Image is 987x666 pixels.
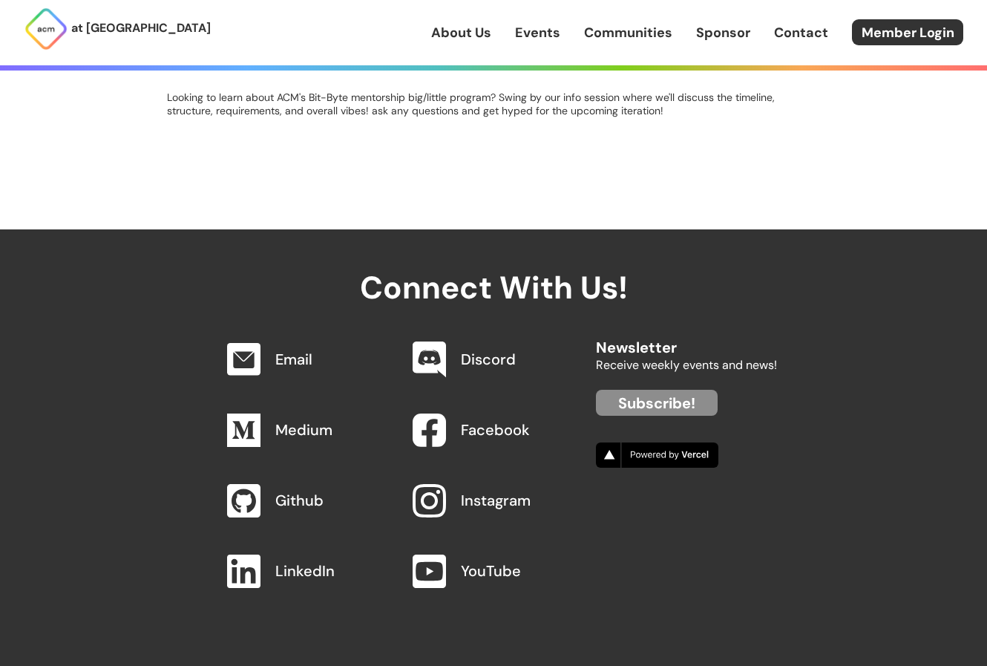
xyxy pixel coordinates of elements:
[227,343,260,376] img: Email
[596,356,777,375] p: Receive weekly events and news!
[24,7,68,51] img: ACM Logo
[275,491,324,510] a: Github
[515,23,560,42] a: Events
[413,414,446,447] img: Facebook
[210,229,777,305] h2: Connect With Us!
[461,561,521,581] a: YouTube
[696,23,750,42] a: Sponsor
[227,414,260,447] img: Medium
[413,342,446,379] img: Discord
[852,19,963,45] a: Member Login
[413,484,446,518] img: Instagram
[413,555,446,588] img: YouTube
[596,390,718,416] a: Subscribe!
[461,350,516,369] a: Discord
[167,91,820,117] p: Looking to learn about ACM's Bit-Byte mentorship big/little program? Swing by our info session wh...
[227,555,260,588] img: LinkedIn
[774,23,828,42] a: Contact
[584,23,672,42] a: Communities
[275,561,335,581] a: LinkedIn
[596,443,718,468] img: Vercel
[431,23,491,42] a: About Us
[461,420,530,440] a: Facebook
[71,19,211,38] p: at [GEOGRAPHIC_DATA]
[461,491,531,510] a: Instagram
[275,350,312,369] a: Email
[24,7,211,51] a: at [GEOGRAPHIC_DATA]
[596,324,777,356] h2: Newsletter
[275,420,332,440] a: Medium
[227,484,260,518] img: Github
